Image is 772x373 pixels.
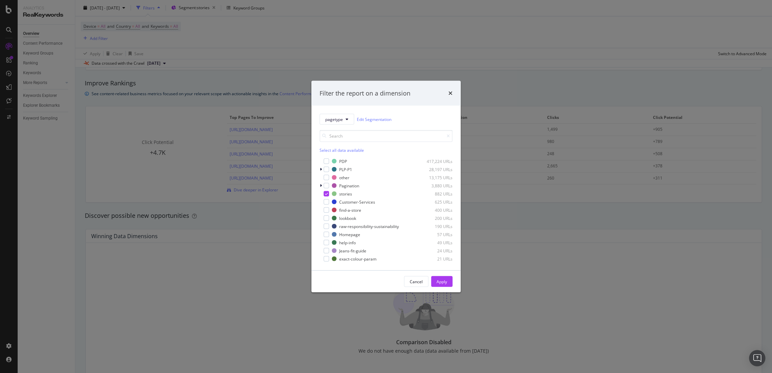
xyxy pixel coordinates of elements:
[419,231,452,237] div: 57 URLs
[419,174,452,180] div: 13,175 URLs
[339,215,356,221] div: lookbook
[419,199,452,205] div: 625 URLs
[339,183,359,188] div: Pagination
[419,207,452,213] div: 400 URLs
[320,89,410,98] div: Filter the report on a dimension
[311,81,461,292] div: modal
[325,116,343,122] span: pagetype
[339,174,349,180] div: other
[320,114,354,125] button: pagetype
[419,215,452,221] div: 200 URLs
[339,240,356,245] div: help-info
[419,223,452,229] div: 190 URLs
[419,183,452,188] div: 3,880 URLs
[339,256,377,262] div: exact-colour-param
[339,191,352,196] div: stories
[419,256,452,262] div: 21 URLs
[419,248,452,253] div: 24 URLs
[339,158,347,164] div: PDP
[339,223,399,229] div: raw-responsibility-sustainability
[339,199,375,205] div: Customer-Services
[339,231,360,237] div: Homepage
[419,166,452,172] div: 28,197 URLs
[431,276,452,287] button: Apply
[419,191,452,196] div: 882 URLs
[339,207,361,213] div: find-a-store
[448,89,452,98] div: times
[357,116,391,123] a: Edit Segmentation
[320,147,452,153] div: Select all data available
[749,350,765,366] div: Open Intercom Messenger
[410,278,423,284] div: Cancel
[437,278,447,284] div: Apply
[339,166,352,172] div: PLP-P1
[419,240,452,245] div: 49 URLs
[404,276,428,287] button: Cancel
[339,248,366,253] div: Jeans-fit-guide
[320,130,452,142] input: Search
[419,158,452,164] div: 417,224 URLs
